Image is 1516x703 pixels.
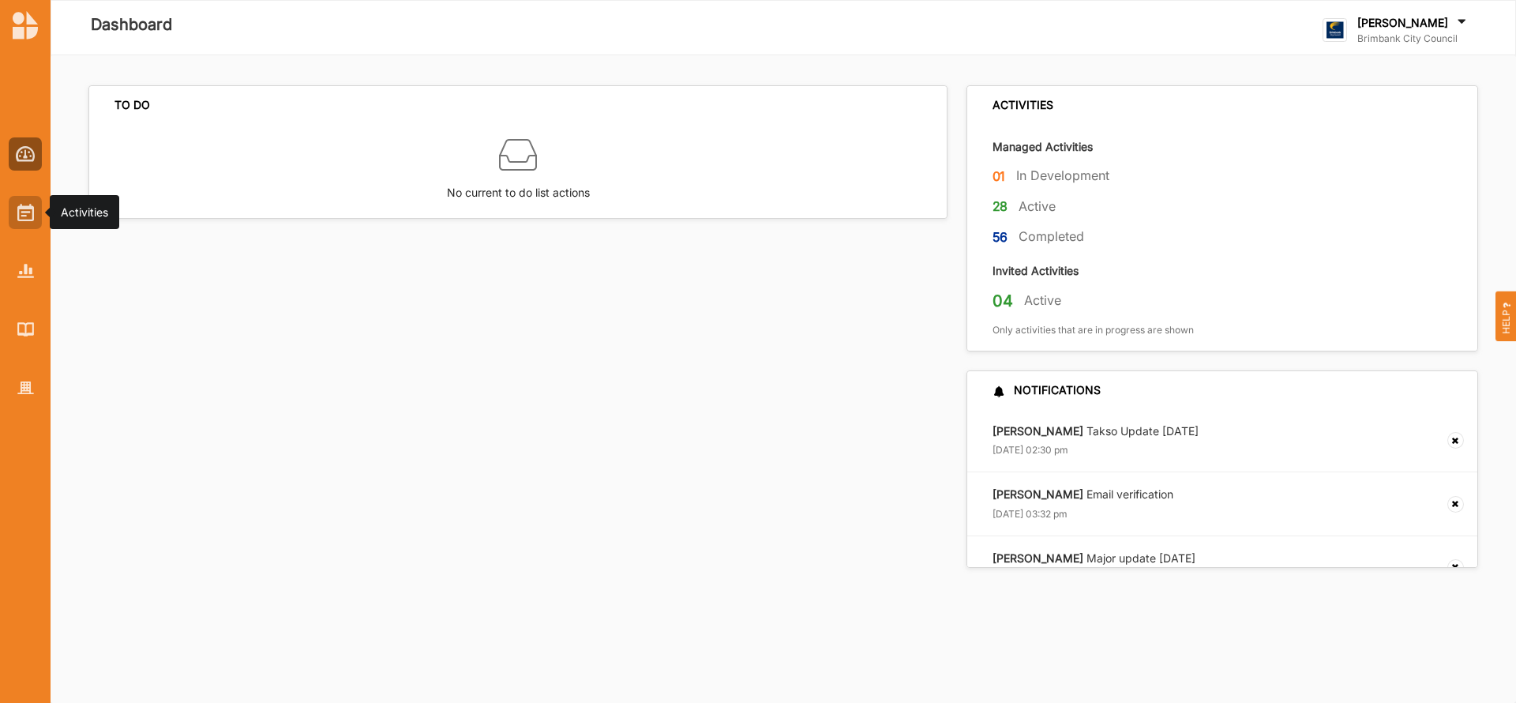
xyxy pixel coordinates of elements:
label: 04 [993,291,1013,311]
img: Library [17,322,34,336]
a: Reports [9,254,42,288]
strong: [PERSON_NAME] [993,424,1083,438]
label: No current to do list actions [447,174,590,201]
img: Activities [17,204,34,221]
label: Active [1019,198,1056,215]
div: TO DO [114,98,150,112]
label: [DATE] 03:32 pm [993,508,1068,521]
label: Active [1024,292,1061,309]
label: 28 [993,197,1008,216]
a: Activities [9,196,42,229]
img: Dashboard [16,146,36,162]
div: ACTIVITIES [993,98,1053,112]
img: Reports [17,264,34,277]
a: Dashboard [9,137,42,171]
label: 01 [993,167,1006,186]
div: NOTIFICATIONS [993,383,1101,397]
label: In Development [1016,167,1109,184]
label: Dashboard [91,12,172,38]
strong: [PERSON_NAME] [993,487,1083,501]
label: Completed [1019,228,1084,245]
img: logo [1323,18,1347,43]
label: Takso Update [DATE] [993,424,1199,438]
label: Managed Activities [993,139,1093,154]
img: Organisation [17,382,34,395]
strong: [PERSON_NAME] [993,551,1083,565]
label: Email verification [993,487,1173,502]
label: Only activities that are in progress are shown [993,324,1194,336]
label: [PERSON_NAME] [1357,16,1448,30]
img: box [499,136,537,174]
img: logo [13,11,38,39]
label: Major update [DATE] [993,551,1195,566]
label: [DATE] 02:30 pm [993,444,1068,457]
a: Organisation [9,371,42,404]
label: Invited Activities [993,263,1079,278]
label: Brimbank City Council [1357,32,1469,45]
a: Library [9,313,42,346]
label: 56 [993,227,1008,247]
div: Activities [61,205,108,220]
